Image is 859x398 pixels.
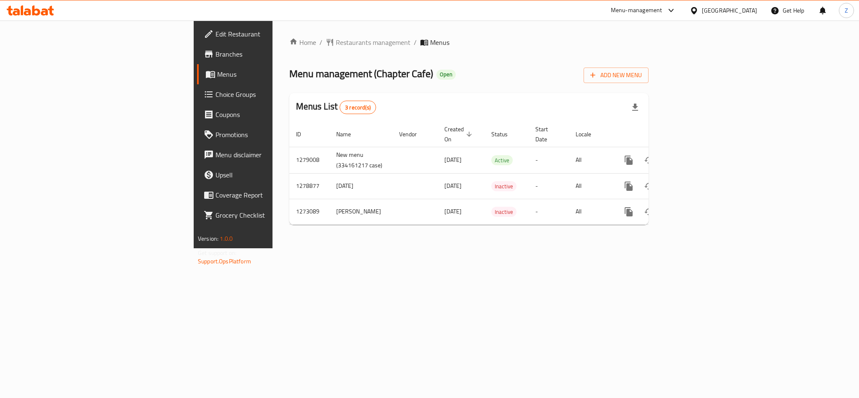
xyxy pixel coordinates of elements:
[590,70,642,81] span: Add New Menu
[491,181,516,191] div: Inactive
[220,233,233,244] span: 1.0.0
[340,104,376,112] span: 3 record(s)
[197,44,337,64] a: Branches
[436,71,456,78] span: Open
[197,125,337,145] a: Promotions
[639,202,659,222] button: Change Status
[197,24,337,44] a: Edit Restaurant
[444,154,462,165] span: [DATE]
[584,68,649,83] button: Add New Menu
[197,185,337,205] a: Coverage Report
[289,64,433,83] span: Menu management ( Chapter Cafe )
[529,147,569,173] td: -
[340,101,376,114] div: Total records count
[444,206,462,217] span: [DATE]
[197,64,337,84] a: Menus
[197,145,337,165] a: Menu disclaimer
[198,256,251,267] a: Support.OpsPlatform
[215,130,330,140] span: Promotions
[436,70,456,80] div: Open
[430,37,449,47] span: Menus
[491,129,519,139] span: Status
[639,176,659,196] button: Change Status
[215,109,330,120] span: Coupons
[619,202,639,222] button: more
[612,122,706,147] th: Actions
[215,210,330,220] span: Grocery Checklist
[336,37,410,47] span: Restaurants management
[399,129,428,139] span: Vendor
[444,124,475,144] span: Created On
[197,84,337,104] a: Choice Groups
[611,5,662,16] div: Menu-management
[289,122,706,225] table: enhanced table
[215,190,330,200] span: Coverage Report
[197,104,337,125] a: Coupons
[529,173,569,199] td: -
[330,199,392,224] td: [PERSON_NAME]
[639,150,659,170] button: Change Status
[491,182,516,191] span: Inactive
[569,173,612,199] td: All
[289,37,649,47] nav: breadcrumb
[326,37,410,47] a: Restaurants management
[215,29,330,39] span: Edit Restaurant
[215,49,330,59] span: Branches
[845,6,848,15] span: Z
[569,147,612,173] td: All
[535,124,559,144] span: Start Date
[569,199,612,224] td: All
[491,155,513,165] div: Active
[529,199,569,224] td: -
[336,129,362,139] span: Name
[198,233,218,244] span: Version:
[619,176,639,196] button: more
[296,129,312,139] span: ID
[197,165,337,185] a: Upsell
[296,100,376,114] h2: Menus List
[330,147,392,173] td: New menu (334161217 case)
[215,150,330,160] span: Menu disclaimer
[198,247,236,258] span: Get support on:
[197,205,337,225] a: Grocery Checklist
[625,97,645,117] div: Export file
[491,207,516,217] span: Inactive
[215,89,330,99] span: Choice Groups
[444,180,462,191] span: [DATE]
[491,156,513,165] span: Active
[414,37,417,47] li: /
[215,170,330,180] span: Upsell
[217,69,330,79] span: Menus
[576,129,602,139] span: Locale
[330,173,392,199] td: [DATE]
[619,150,639,170] button: more
[702,6,757,15] div: [GEOGRAPHIC_DATA]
